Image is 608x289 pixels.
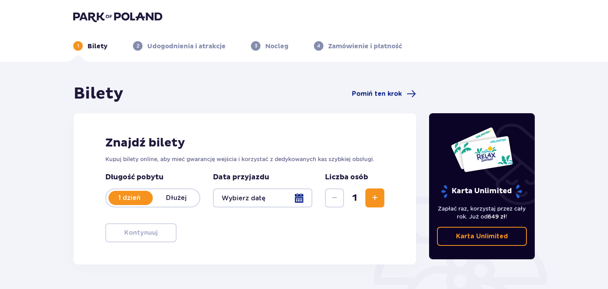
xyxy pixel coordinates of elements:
[106,194,153,202] p: 1 dzień
[314,41,402,51] div: 4Zamówienie i płatność
[251,41,289,51] div: 3Nocleg
[325,188,344,207] button: Zmniejsz
[441,184,523,198] p: Karta Unlimited
[488,213,505,220] span: 649 zł
[213,173,269,182] p: Data przyjazdu
[73,11,162,22] img: Park of Poland logo
[317,42,320,49] p: 4
[450,127,513,173] img: Dwie karty całoroczne do Suntago z napisem 'UNLIMITED RELAX', na białym tle z tropikalnymi liśćmi...
[153,194,199,202] p: Dłużej
[346,192,364,204] span: 1
[74,84,123,104] h1: Bilety
[137,42,139,49] p: 2
[105,223,177,242] button: Kontynuuj
[87,42,108,51] p: Bilety
[365,188,384,207] button: Zwiększ
[456,232,508,241] p: Karta Unlimited
[437,205,527,221] p: Zapłać raz, korzystaj przez cały rok. Już od !
[352,89,416,99] a: Pomiń ten krok
[437,227,527,246] a: Karta Unlimited
[328,42,402,51] p: Zamówienie i płatność
[325,173,368,182] p: Liczba osób
[133,41,226,51] div: 2Udogodnienia i atrakcje
[352,89,402,98] span: Pomiń ten krok
[77,42,79,49] p: 1
[124,228,158,237] p: Kontynuuj
[147,42,226,51] p: Udogodnienia i atrakcje
[105,173,200,182] p: Długość pobytu
[73,41,108,51] div: 1Bilety
[265,42,289,51] p: Nocleg
[105,155,384,163] p: Kupuj bilety online, aby mieć gwarancję wejścia i korzystać z dedykowanych kas szybkiej obsługi.
[255,42,257,49] p: 3
[105,135,384,150] h2: Znajdź bilety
